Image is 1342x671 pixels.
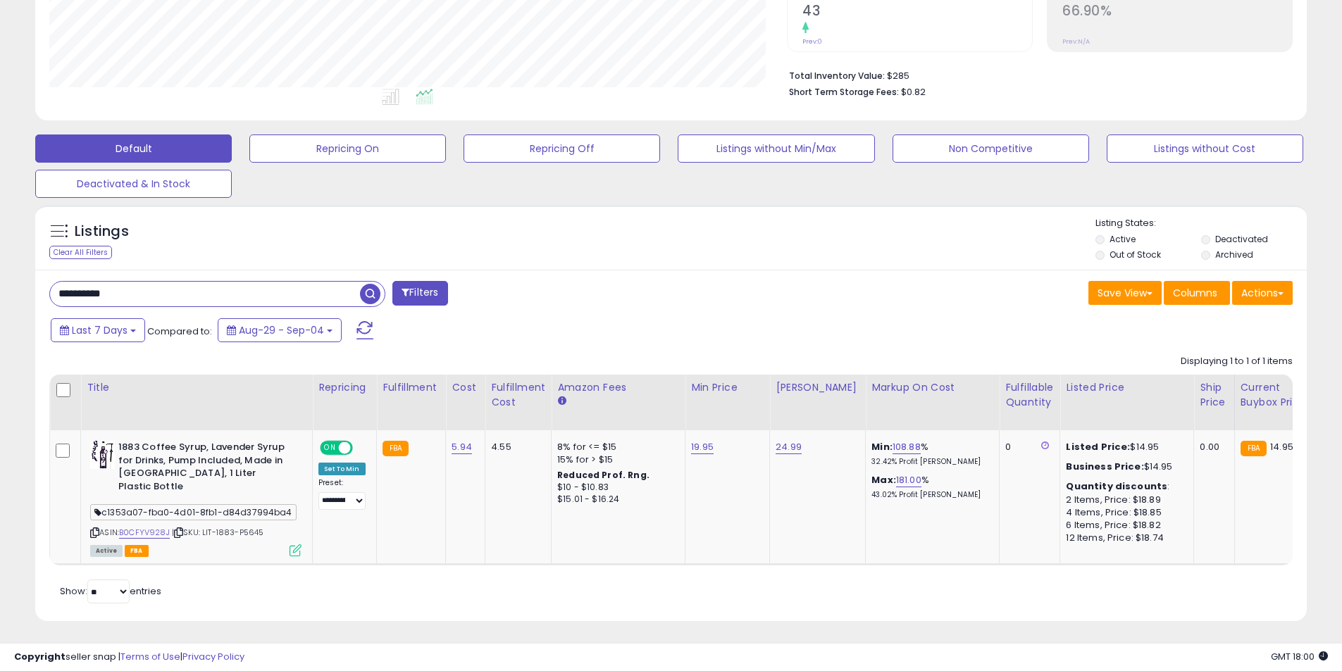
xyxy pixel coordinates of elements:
[491,380,545,410] div: Fulfillment Cost
[1164,281,1230,305] button: Columns
[1066,460,1183,473] div: $14.95
[893,440,921,454] a: 108.88
[1066,440,1130,453] b: Listed Price:
[901,85,926,99] span: $0.82
[1110,233,1136,245] label: Active
[802,3,1032,22] h2: 43
[75,222,129,242] h5: Listings
[802,37,822,46] small: Prev: 0
[125,545,149,557] span: FBA
[14,651,244,664] div: seller snap | |
[321,442,339,454] span: ON
[871,440,893,453] b: Min:
[147,325,212,338] span: Compared to:
[691,380,764,395] div: Min Price
[35,170,232,198] button: Deactivated & In Stock
[776,380,859,395] div: [PERSON_NAME]
[1005,380,1054,410] div: Fulfillable Quantity
[118,441,290,496] b: 1883 Coffee Syrup, Lavender Syrup for Drinks, Pump Included, Made in [GEOGRAPHIC_DATA], 1 Liter P...
[691,440,714,454] a: 19.95
[452,380,479,395] div: Cost
[60,584,161,598] span: Show: entries
[318,463,366,475] div: Set To Min
[789,70,885,82] b: Total Inventory Value:
[557,453,674,466] div: 15% for > $15
[678,134,874,163] button: Listings without Min/Max
[776,440,802,454] a: 24.99
[1066,460,1143,473] b: Business Price:
[1066,441,1183,453] div: $14.95
[491,441,540,453] div: 4.55
[1107,134,1303,163] button: Listings without Cost
[1095,217,1307,230] p: Listing States:
[557,395,566,408] small: Amazon Fees.
[90,504,297,520] span: c1353a07-fba0-4d01-8fb1-d84d37994ba4
[182,650,244,663] a: Privacy Policy
[557,482,674,494] div: $10 - $10.83
[249,134,446,163] button: Repricing On
[14,650,66,663] strong: Copyright
[1062,37,1090,46] small: Prev: N/A
[1066,479,1167,493] b: Quantity discounts
[1232,281,1293,305] button: Actions
[1005,441,1049,453] div: 0
[1215,249,1253,261] label: Archived
[318,478,366,510] div: Preset:
[896,473,921,487] a: 181.00
[464,134,660,163] button: Repricing Off
[1270,440,1293,453] span: 14.95
[90,545,123,557] span: All listings currently available for purchase on Amazon
[1200,380,1228,410] div: Ship Price
[49,246,112,259] div: Clear All Filters
[90,441,115,469] img: 41-v4WsJS7L._SL40_.jpg
[789,66,1282,83] li: $285
[557,494,674,506] div: $15.01 - $16.24
[1173,286,1217,300] span: Columns
[1066,380,1188,395] div: Listed Price
[1066,480,1183,493] div: :
[51,318,145,342] button: Last 7 Days
[871,473,896,487] b: Max:
[1271,650,1328,663] span: 2025-09-13 18:00 GMT
[557,380,679,395] div: Amazon Fees
[871,380,993,395] div: Markup on Cost
[239,323,324,337] span: Aug-29 - Sep-04
[87,380,306,395] div: Title
[318,380,371,395] div: Repricing
[452,440,472,454] a: 5.94
[1062,3,1292,22] h2: 66.90%
[866,375,1000,430] th: The percentage added to the cost of goods (COGS) that forms the calculator for Min & Max prices.
[1088,281,1162,305] button: Save View
[119,527,170,539] a: B0CFYV928J
[1066,494,1183,506] div: 2 Items, Price: $18.89
[871,441,988,467] div: %
[1066,506,1183,519] div: 4 Items, Price: $18.85
[1241,441,1267,456] small: FBA
[1181,355,1293,368] div: Displaying 1 to 1 of 1 items
[1066,519,1183,532] div: 6 Items, Price: $18.82
[90,441,302,555] div: ASIN:
[383,441,409,456] small: FBA
[1110,249,1161,261] label: Out of Stock
[72,323,128,337] span: Last 7 Days
[383,380,440,395] div: Fulfillment
[120,650,180,663] a: Terms of Use
[172,527,264,538] span: | SKU: LIT-1883-P5645
[871,490,988,500] p: 43.02% Profit [PERSON_NAME]
[1241,380,1313,410] div: Current Buybox Price
[1215,233,1268,245] label: Deactivated
[218,318,342,342] button: Aug-29 - Sep-04
[392,281,447,306] button: Filters
[557,441,674,453] div: 8% for <= $15
[893,134,1089,163] button: Non Competitive
[557,469,650,481] b: Reduced Prof. Rng.
[871,474,988,500] div: %
[871,457,988,467] p: 32.42% Profit [PERSON_NAME]
[351,442,373,454] span: OFF
[1200,441,1223,453] div: 0.00
[1066,532,1183,544] div: 12 Items, Price: $18.74
[35,134,232,163] button: Default
[789,86,899,98] b: Short Term Storage Fees:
